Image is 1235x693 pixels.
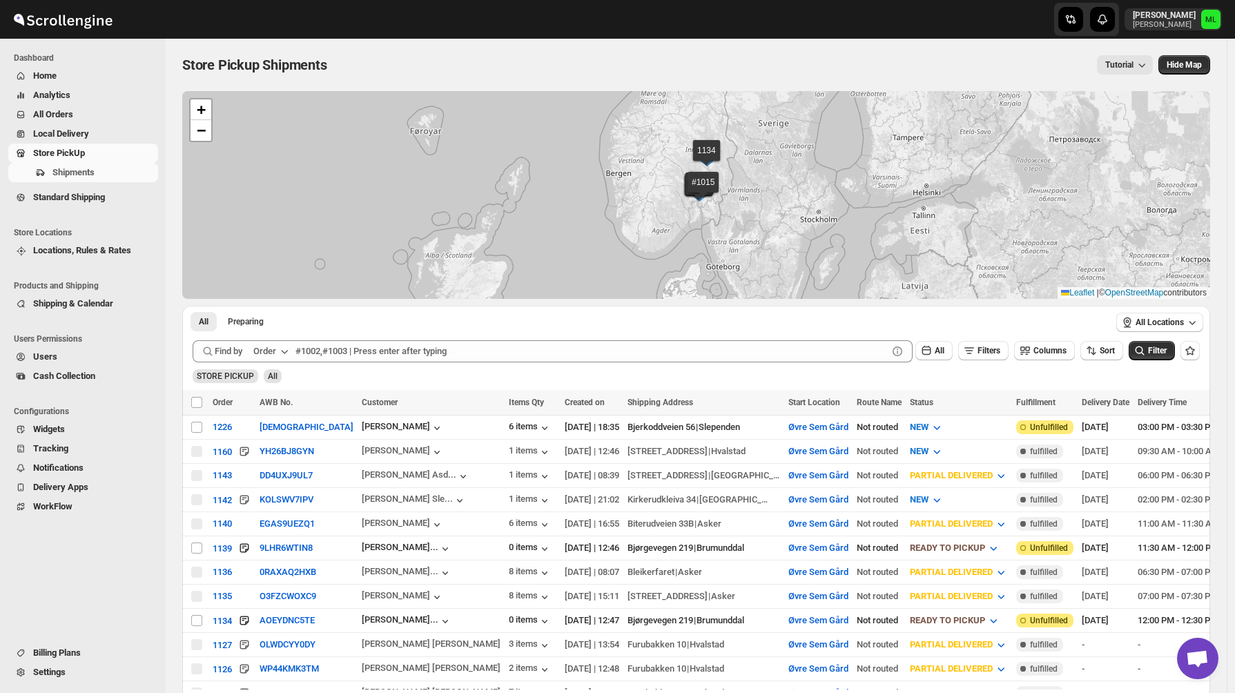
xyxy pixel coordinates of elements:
button: DD4UXJ9UL7 [260,470,313,480]
img: Marker [688,186,709,201]
button: All Locations [1116,313,1203,332]
button: 1140 [213,518,232,529]
button: Filters [958,341,1009,360]
span: Dashboard [14,52,159,64]
div: | [628,638,780,652]
span: Widgets [33,424,65,434]
button: PARTIAL DELIVERED [902,513,1016,535]
div: [DATE] [1082,469,1129,482]
div: | [628,493,780,507]
div: [PERSON_NAME] [PERSON_NAME]... [362,638,509,649]
span: + [197,101,206,118]
div: [PERSON_NAME]... [362,542,438,552]
button: WP44KMK3TM [260,663,319,674]
div: Hvalstad [690,638,724,652]
button: 0 items [509,614,552,628]
span: Home [33,70,57,81]
div: [DATE] | 12:48 [565,662,619,676]
button: [DEMOGRAPHIC_DATA] [260,422,353,432]
span: Michael Lunga [1201,10,1221,29]
div: 0 items [509,542,552,556]
span: READY TO PICKUP [910,543,985,553]
button: 1134 [213,614,232,627]
div: [STREET_ADDRESS] [628,445,708,458]
img: ScrollEngine [11,2,115,37]
span: PARTIAL DELIVERED [910,567,993,577]
button: Columns [1014,341,1075,360]
div: 8 items [509,590,552,604]
span: fulfilled [1030,446,1058,457]
span: Products and Shipping [14,280,159,291]
span: Start Location [788,398,840,407]
button: 1139 [213,541,232,555]
span: AWB No. [260,398,293,407]
div: Not routed [857,614,902,627]
span: Tutorial [1105,60,1134,70]
button: Widgets [8,420,158,439]
span: Unfulfilled [1030,422,1068,433]
div: - [1082,638,1129,652]
div: 09:30 AM - 10:00 AM [1138,445,1219,458]
button: Øvre Sem Gård [788,446,848,456]
div: Bjerkoddveien 56 [628,420,695,434]
span: Created on [565,398,605,407]
div: 8 items [509,566,552,580]
button: 1126 [213,662,232,676]
button: Øvre Sem Gård [788,470,848,480]
button: NEW [902,440,952,462]
div: [DATE] | 15:11 [565,589,619,603]
div: [STREET_ADDRESS] [628,469,708,482]
span: NEW [910,422,928,432]
div: 11:00 AM - 11:30 AM [1138,517,1219,531]
div: [DATE] [1082,493,1129,507]
span: Store PickUp [33,148,85,158]
span: fulfilled [1030,518,1058,529]
div: Asker [697,517,721,531]
button: [PERSON_NAME] [PERSON_NAME]... [362,663,500,676]
button: Øvre Sem Gård [788,639,848,650]
button: Order [245,340,300,362]
div: Open chat [1177,638,1218,679]
button: 1 items [509,469,552,483]
span: Settings [33,667,66,677]
div: 1136 [213,567,232,577]
span: Unfulfilled [1030,615,1068,626]
button: 1 items [509,445,552,459]
div: [DATE] [1082,517,1129,531]
div: | [628,517,780,531]
div: Not routed [857,638,902,652]
div: [PERSON_NAME] [362,518,444,531]
img: Marker [689,184,710,199]
div: 1143 [213,470,232,480]
button: YH26BJ8GYN [260,446,314,456]
span: Configurations [14,406,159,417]
button: 6 items [509,421,552,435]
div: 1127 [213,640,232,650]
button: Notifications [8,458,158,478]
span: Find by [215,344,242,358]
span: Delivery Apps [33,482,88,492]
button: Øvre Sem Gård [788,422,848,432]
button: Øvre Sem Gård [788,591,848,601]
div: [DATE] | 12:46 [565,541,619,555]
div: [GEOGRAPHIC_DATA] [699,493,768,507]
button: READY TO PICKUP [902,609,1009,632]
div: [PERSON_NAME] [362,445,444,459]
div: © contributors [1058,287,1210,299]
span: Local Delivery [33,128,89,139]
span: Standard Shipping [33,192,105,202]
img: Marker [689,185,710,200]
button: All [191,312,217,331]
div: Furubakken 10 [628,638,686,652]
span: Billing Plans [33,647,81,658]
div: 02:00 PM - 02:30 PM [1138,493,1219,507]
button: [PERSON_NAME]... [362,614,452,628]
div: 1139 [213,543,232,554]
span: PARTIAL DELIVERED [910,470,993,480]
div: [DATE] | 18:35 [565,420,619,434]
button: User menu [1125,8,1222,30]
div: Hvalstad [690,662,724,676]
span: fulfilled [1030,639,1058,650]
